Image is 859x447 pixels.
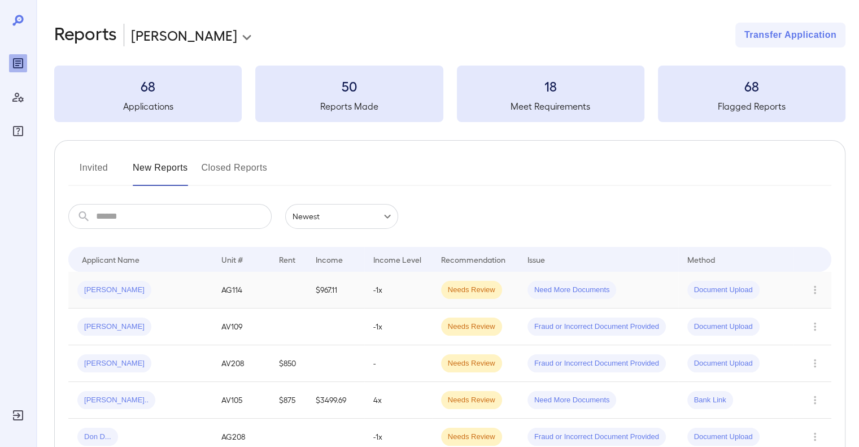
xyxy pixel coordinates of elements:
span: Bank Link [687,395,733,406]
h3: 18 [457,77,644,95]
h5: Flagged Reports [658,99,845,113]
button: Row Actions [806,281,824,299]
h3: 68 [54,77,242,95]
div: Log Out [9,406,27,424]
button: New Reports [133,159,188,186]
span: Fraud or Incorrect Document Provided [527,358,666,369]
span: Need More Documents [527,395,617,406]
span: Document Upload [687,358,760,369]
div: Income [316,253,343,266]
td: AG114 [212,272,270,309]
h3: 50 [255,77,443,95]
button: Transfer Application [735,23,845,47]
span: Needs Review [441,395,502,406]
td: $875 [270,382,307,419]
span: Needs Review [441,432,502,442]
h5: Meet Requirements [457,99,644,113]
div: Applicant Name [82,253,139,266]
span: Document Upload [687,322,760,332]
td: -1x [364,309,431,345]
td: AV208 [212,345,270,382]
span: Document Upload [687,432,760,442]
span: Fraud or Incorrect Document Provided [527,322,666,332]
td: -1x [364,272,431,309]
h2: Reports [54,23,117,47]
span: [PERSON_NAME].. [77,395,155,406]
td: AV109 [212,309,270,345]
div: Newest [285,204,398,229]
span: [PERSON_NAME] [77,322,151,332]
button: Invited [68,159,119,186]
p: [PERSON_NAME] [131,26,237,44]
button: Closed Reports [202,159,268,186]
h5: Applications [54,99,242,113]
button: Row Actions [806,318,824,336]
button: Row Actions [806,428,824,446]
div: Rent [279,253,297,266]
span: Needs Review [441,322,502,332]
td: 4x [364,382,431,419]
h5: Reports Made [255,99,443,113]
td: - [364,345,431,382]
div: Income Level [373,253,421,266]
div: Unit # [221,253,243,266]
div: Reports [9,54,27,72]
span: Needs Review [441,285,502,296]
span: Document Upload [687,285,760,296]
td: $967.11 [307,272,364,309]
span: Needs Review [441,358,502,369]
div: Manage Users [9,88,27,106]
span: Fraud or Incorrect Document Provided [527,432,666,442]
summary: 68Applications50Reports Made18Meet Requirements68Flagged Reports [54,66,845,122]
div: Issue [527,253,546,266]
h3: 68 [658,77,845,95]
button: Row Actions [806,391,824,409]
div: FAQ [9,122,27,140]
span: Need More Documents [527,285,617,296]
div: Recommendation [441,253,505,266]
td: $3499.69 [307,382,364,419]
span: Don D... [77,432,118,442]
span: [PERSON_NAME] [77,285,151,296]
span: [PERSON_NAME] [77,358,151,369]
td: AV105 [212,382,270,419]
td: $850 [270,345,307,382]
button: Row Actions [806,354,824,372]
div: Method [687,253,715,266]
